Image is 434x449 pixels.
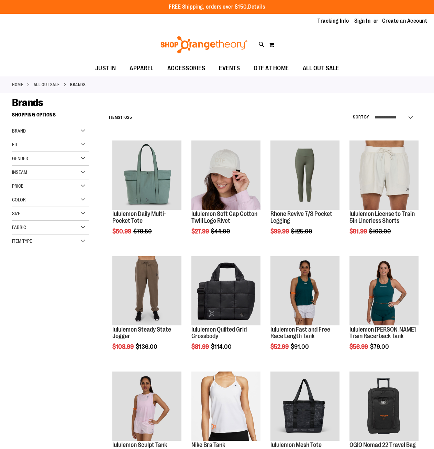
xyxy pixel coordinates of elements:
a: lululemon Daily Multi-Pocket Tote [112,210,166,224]
span: Inseam [12,169,27,175]
p: FREE Shipping, orders over $150. [169,3,265,11]
a: Front facing view of plus Nike Bra Tank [191,372,260,442]
div: product [188,137,264,252]
a: lululemon Steady State Jogger [112,326,171,340]
a: OGIO Nomad 22 Travel Bag [349,441,416,448]
a: Details [248,4,265,10]
span: APPAREL [130,61,154,76]
div: product [109,253,185,368]
a: lululemon Sculpt Tank [112,441,167,448]
span: Gender [12,156,28,161]
img: OTF lululemon Soft Cap Cotton Twill Logo Rivet Khaki [191,140,260,210]
span: OTF AT HOME [254,61,289,76]
span: $99.99 [270,228,290,235]
span: $52.99 [270,343,290,350]
a: lululemon Quilted Grid Crossbody [191,256,260,326]
a: lululemon Mesh Tote [270,441,322,448]
span: $91.00 [291,343,310,350]
img: Front facing view of plus Nike Bra Tank [191,372,260,441]
a: Product image for OGIO Nomad 22 Travel Bag [349,372,419,442]
a: lululemon Quilted Grid Crossbody [191,326,247,340]
h2: Items to [109,112,132,123]
a: Rhone Revive 7/8 Pocket Legging [270,140,340,211]
span: ALL OUT SALE [303,61,339,76]
img: lululemon Steady State Jogger [112,256,181,325]
a: lululemon Steady State Jogger [112,256,181,326]
img: Main Image of 1538347 [112,372,181,441]
a: Create an Account [382,17,427,25]
span: $81.99 [349,228,368,235]
span: $108.99 [112,343,135,350]
span: $81.99 [191,343,210,350]
span: Fit [12,142,18,147]
span: $79.50 [133,228,153,235]
img: lululemon License to Train 5in Linerless Shorts [349,140,419,210]
a: Sign In [354,17,371,25]
div: product [188,253,264,368]
span: ACCESSORIES [167,61,205,76]
strong: Brands [70,82,86,88]
span: 25 [127,115,132,120]
div: product [346,253,422,368]
span: $79.00 [370,343,390,350]
a: ALL OUT SALE [34,82,60,88]
span: Fabric [12,224,26,230]
span: Item Type [12,238,32,244]
span: $50.99 [112,228,132,235]
span: $27.99 [191,228,210,235]
a: lululemon Fast and Free Race Length Tank [270,326,330,340]
span: $44.00 [211,228,231,235]
a: Tracking Info [318,17,349,25]
div: product [267,137,343,252]
img: lululemon Daily Multi-Pocket Tote [112,140,181,210]
span: $125.00 [291,228,313,235]
a: Nike Bra Tank [191,441,225,448]
span: $103.00 [369,228,392,235]
a: Main Image of 1538347 [112,372,181,442]
img: Shop Orangetheory [159,36,248,53]
a: Main view of 2024 August lululemon Fast and Free Race Length Tank [270,256,340,326]
span: EVENTS [219,61,240,76]
a: lululemon Soft Cap Cotton Twill Logo Rivet [191,210,257,224]
span: 1 [121,115,122,120]
a: lululemon License to Train 5in Linerless Shorts [349,210,415,224]
div: product [109,137,185,252]
img: lululemon Quilted Grid Crossbody [191,256,260,325]
span: Size [12,211,20,216]
a: lululemon [PERSON_NAME] Train Racerback Tank [349,326,416,340]
span: Brand [12,128,26,134]
a: lululemon License to Train 5in Linerless Shorts [349,140,419,211]
a: lululemon Daily Multi-Pocket Tote [112,140,181,211]
label: Sort By [353,114,369,120]
img: Product image for lululemon Mesh Tote [270,372,340,441]
div: product [267,253,343,368]
img: Product image for OGIO Nomad 22 Travel Bag [349,372,419,441]
a: Rhone Revive 7/8 Pocket Legging [270,210,332,224]
a: Product image for lululemon Mesh Tote [270,372,340,442]
span: $136.00 [136,343,158,350]
strong: Shopping Options [12,109,89,124]
a: OTF lululemon Soft Cap Cotton Twill Logo Rivet Khaki [191,140,260,211]
div: product [346,137,422,252]
span: Brands [12,97,43,108]
a: Home [12,82,23,88]
img: lululemon Wunder Train Racerback Tank [349,256,419,325]
span: JUST IN [95,61,116,76]
img: Rhone Revive 7/8 Pocket Legging [270,140,340,210]
a: lululemon Wunder Train Racerback Tank [349,256,419,326]
span: Price [12,183,23,189]
img: Main view of 2024 August lululemon Fast and Free Race Length Tank [270,256,340,325]
span: Color [12,197,26,202]
span: $56.99 [349,343,369,350]
span: $114.00 [211,343,233,350]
